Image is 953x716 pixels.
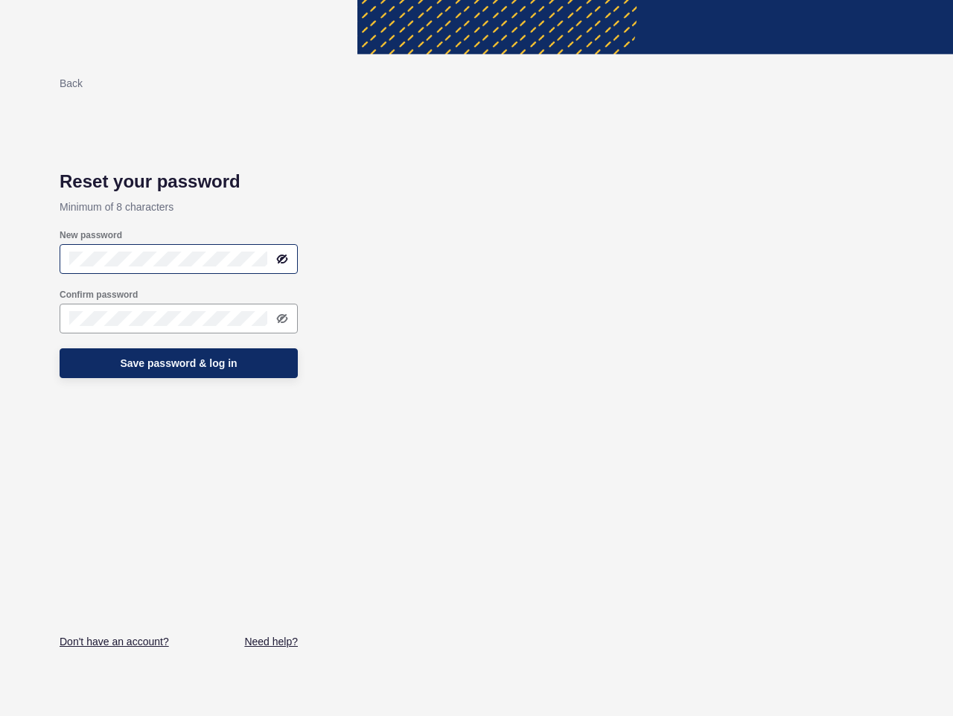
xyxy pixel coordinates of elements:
[60,229,122,241] label: New password
[120,356,237,371] span: Save password & log in
[244,634,298,649] a: Need help?
[60,348,298,378] button: Save password & log in
[60,192,298,222] p: Minimum of 8 characters
[60,634,169,649] a: Don't have an account?
[60,289,138,301] label: Confirm password
[60,77,83,89] a: Back
[60,171,298,192] h1: Reset your password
